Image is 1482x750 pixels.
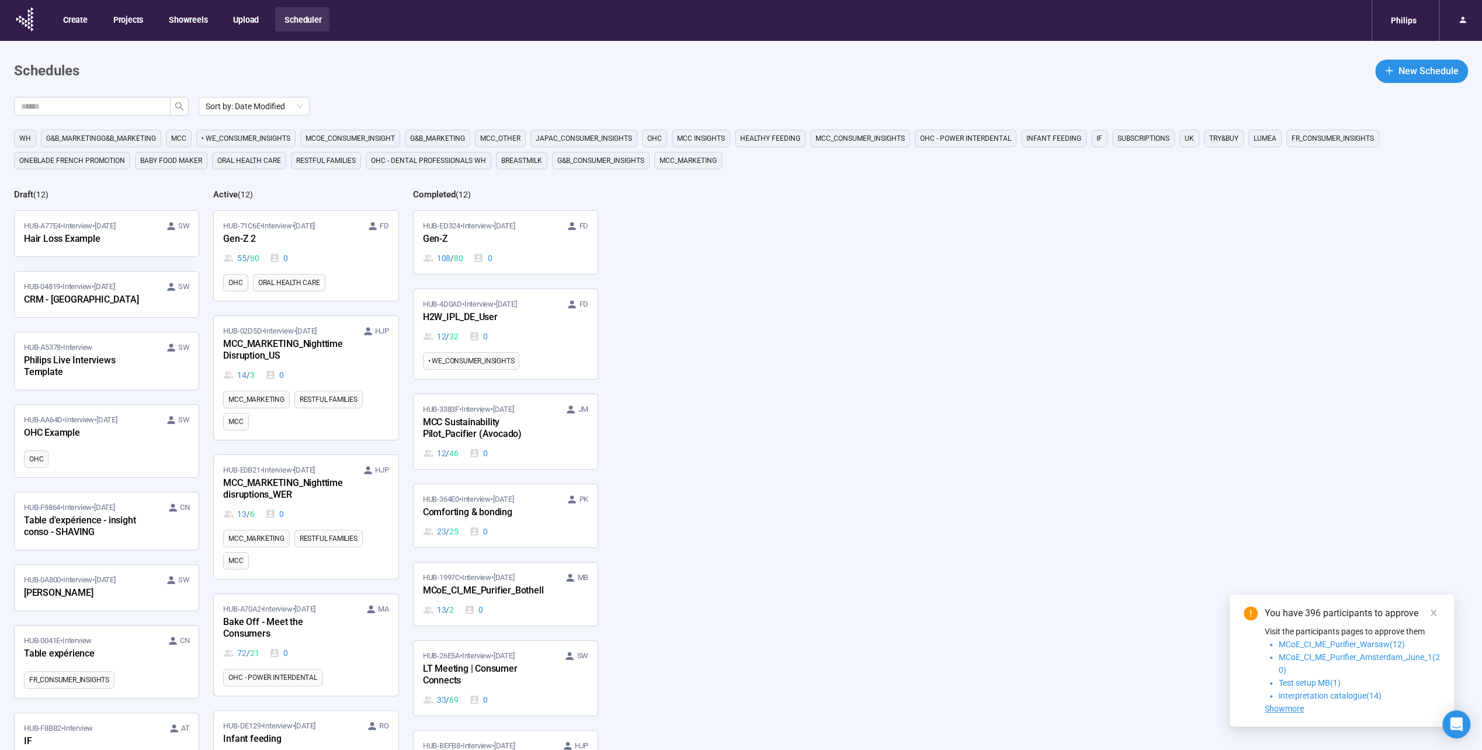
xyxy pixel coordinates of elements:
[228,555,243,567] span: MCC
[223,252,259,265] div: 55
[29,453,43,465] span: OHC
[178,281,190,293] span: SW
[24,513,152,540] div: Table d'expérience - insight conso - SHAVING
[19,155,125,166] span: OneBlade French Promotion
[920,133,1011,144] span: OHC - Power Interdental
[473,252,492,265] div: 0
[579,298,588,310] span: FD
[496,300,517,308] time: [DATE]
[247,252,250,265] span: /
[178,220,190,232] span: SW
[494,573,515,582] time: [DATE]
[24,353,152,380] div: Philips Live Interviews Template
[480,133,520,144] span: MCC_other
[250,647,259,659] span: 21
[275,7,329,32] button: Scheduler
[247,508,250,520] span: /
[577,572,588,584] span: MB
[449,447,459,460] span: 46
[1429,609,1438,617] span: close
[493,405,514,414] time: [DATE]
[14,189,33,200] h2: Draft
[423,505,551,520] div: Comforting & bonding
[223,337,352,364] div: MCC_MARKETING_Nighttime Disruption_US
[15,492,199,550] a: HUB-F9864•Interview•[DATE] CNTable d'expérience - insight conso - SHAVING
[306,133,395,144] span: MCoE_Consumer_Insight
[223,603,315,615] span: HUB-A70A2 • Interview •
[577,650,588,662] span: SW
[647,133,662,144] span: OHC
[24,414,117,426] span: HUB-AA64D • Interview •
[24,586,152,601] div: [PERSON_NAME]
[449,603,454,616] span: 2
[178,574,190,586] span: SW
[94,282,115,291] time: [DATE]
[1254,133,1276,144] span: Lumea
[536,133,632,144] span: JAPAC_CONSUMER_INSIGHTS
[300,394,358,405] span: Restful Families
[217,155,281,166] span: Oral Health Care
[223,720,315,732] span: HUB-DE129 • Interview •
[250,252,259,265] span: 60
[24,281,115,293] span: HUB-04819 • Interview •
[223,220,315,232] span: HUB-71C6E • Interview •
[428,355,515,367] span: • WE_CONSUMER_INSIGHTS
[214,211,398,301] a: HUB-71C6E•Interview•[DATE] FDGen-Z 255 / 600OHCOral Health Care
[228,277,242,289] span: OHC
[1384,9,1424,32] div: Philips
[423,415,551,442] div: MCC Sustainability Pilot_Pacifier (Avocado)
[296,327,317,335] time: [DATE]
[423,404,514,415] span: HUB-3383F • Interview •
[578,404,588,415] span: JM
[423,525,459,538] div: 23
[228,416,243,428] span: MCC
[446,447,449,460] span: /
[214,455,398,579] a: HUB-E0B21•Interview•[DATE] HJPMCC_MARKETING_Nighttime disruptions_WER13 / 60MCC_MARKETINGRestful ...
[493,495,514,504] time: [DATE]
[423,603,454,616] div: 13
[423,693,459,706] div: 33
[24,342,92,353] span: HUB-A5378 • Interview
[269,252,288,265] div: 0
[450,252,454,265] span: /
[294,605,315,613] time: [DATE]
[15,211,199,256] a: HUB-A77E4•Interview•[DATE] SWHair Loss Example
[494,651,515,660] time: [DATE]
[423,572,515,584] span: HUB-1997C • Interview •
[1384,66,1394,75] span: plus
[159,7,216,32] button: Showreels
[449,330,459,343] span: 32
[815,133,905,144] span: MCC_CONSUMER_INSIGHTS
[557,155,644,166] span: G&B_CONSUMER_INSIGHTS
[181,723,190,734] span: AT
[1117,133,1169,144] span: Subscriptions
[677,133,725,144] span: MCC Insights
[33,190,48,199] span: ( 12 )
[15,272,199,317] a: HUB-04819•Interview•[DATE] SWCRM - [GEOGRAPHIC_DATA]
[14,60,79,82] h1: Schedules
[213,189,238,200] h2: Active
[1279,652,1440,675] span: MCoE_CI_ME_Purifier_Amsterdam_June_1(20)
[423,650,515,662] span: HUB-26E5A • Interview •
[1279,691,1382,700] span: interpretation catalogue(14)
[423,330,459,343] div: 12
[223,476,352,503] div: MCC_MARKETING_Nighttime disruptions_WER
[258,277,320,289] span: Oral Health Care
[423,298,517,310] span: HUB-4D0AD • Interview •
[379,720,389,732] span: RO
[202,133,290,144] span: • WE_CONSUMER_INSIGHTS
[579,494,588,505] span: PK
[1279,640,1405,649] span: MCoE_CI_ME_Purifier_Warsaw(12)
[223,508,254,520] div: 13
[29,674,109,686] span: FR_CONSUMER_INSIGHTS
[265,369,284,381] div: 0
[423,252,463,265] div: 108
[423,220,515,232] span: HUB-ED324 • Interview •
[414,211,598,274] a: HUB-ED324•Interview•[DATE] FDGen-Z108 / 800
[294,221,315,230] time: [DATE]
[660,155,717,166] span: MCC_MARKETING
[446,330,449,343] span: /
[170,97,189,116] button: search
[24,220,116,232] span: HUB-A77E4 • Interview •
[223,732,352,747] div: Infant feeding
